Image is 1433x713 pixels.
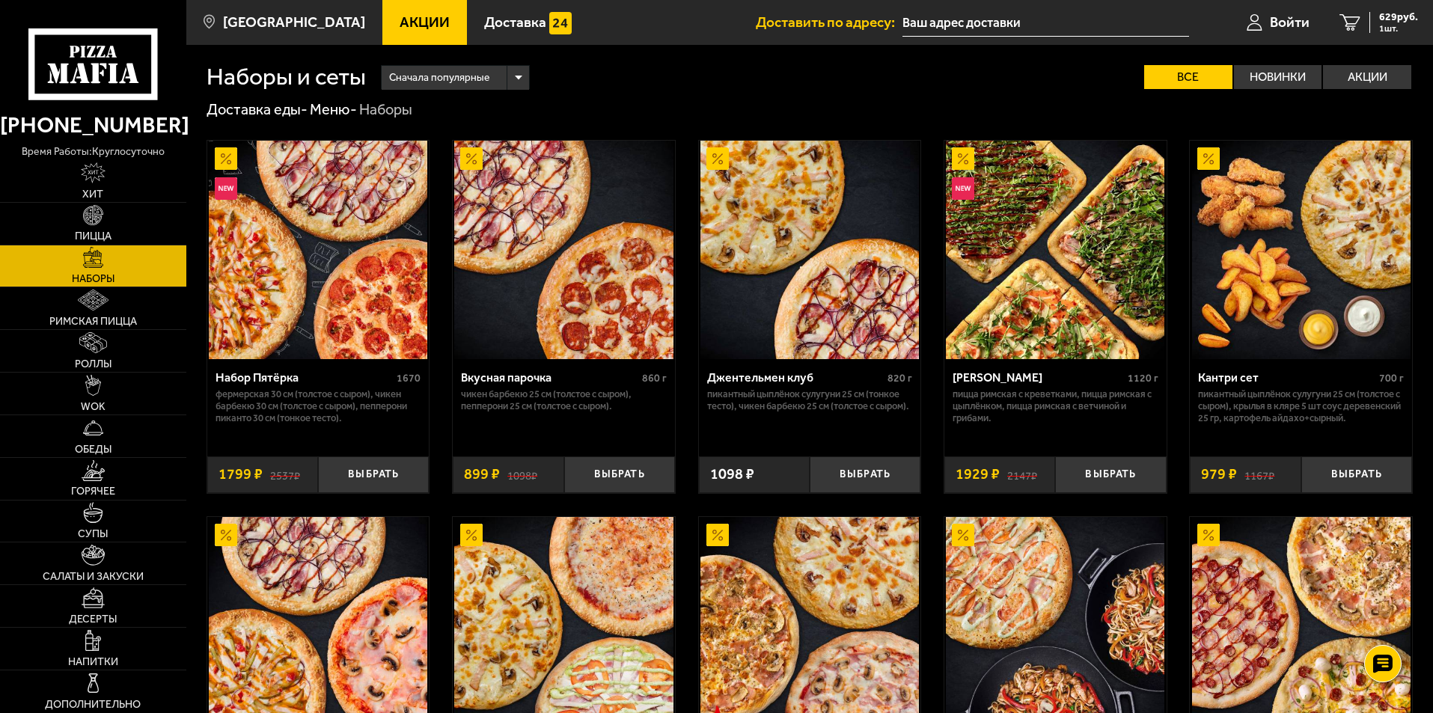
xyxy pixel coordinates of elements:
[1055,456,1166,493] button: Выбрать
[460,147,483,170] img: Акционный
[1379,24,1418,33] span: 1 шт.
[397,372,421,385] span: 1670
[209,141,427,359] img: Набор Пятёрка
[69,614,117,625] span: Десерты
[1197,147,1220,170] img: Акционный
[45,700,141,710] span: Дополнительно
[1198,388,1404,424] p: Пикантный цыплёнок сулугуни 25 см (толстое с сыром), крылья в кляре 5 шт соус деревенский 25 гр, ...
[223,15,365,29] span: [GEOGRAPHIC_DATA]
[68,657,118,667] span: Напитки
[952,177,974,200] img: Новинка
[75,359,111,370] span: Роллы
[389,64,489,92] span: Сначала популярные
[700,141,919,359] img: Джентельмен клуб
[699,141,921,359] a: АкционныйДжентельмен клуб
[1301,456,1412,493] button: Выбрать
[216,370,394,385] div: Набор Пятёрка
[207,141,430,359] a: АкционныйНовинкаНабор Пятёрка
[78,529,108,539] span: Супы
[887,372,912,385] span: 820 г
[1007,467,1037,482] s: 2147 ₽
[946,141,1164,359] img: Мама Миа
[1234,65,1322,89] label: Новинки
[215,177,237,200] img: Новинка
[43,572,144,582] span: Салаты и закуски
[215,147,237,170] img: Акционный
[270,467,300,482] s: 2537 ₽
[1379,372,1404,385] span: 700 г
[216,388,421,424] p: Фермерская 30 см (толстое с сыром), Чикен Барбекю 30 см (толстое с сыром), Пепперони Пиканто 30 с...
[810,456,920,493] button: Выбрать
[454,141,673,359] img: Вкусная парочка
[707,388,913,412] p: Пикантный цыплёнок сулугуни 25 см (тонкое тесто), Чикен Барбекю 25 см (толстое с сыром).
[215,524,237,546] img: Акционный
[710,467,754,482] span: 1098 ₽
[706,147,729,170] img: Акционный
[310,100,357,118] a: Меню-
[1379,12,1418,22] span: 629 руб.
[953,370,1124,385] div: [PERSON_NAME]
[1201,467,1237,482] span: 979 ₽
[1190,141,1412,359] a: АкционныйКантри сет
[453,141,675,359] a: АкционныйВкусная парочка
[82,189,103,200] span: Хит
[75,444,111,455] span: Обеды
[359,100,412,120] div: Наборы
[953,388,1158,424] p: Пицца Римская с креветками, Пицца Римская с цыплёнком, Пицца Римская с ветчиной и грибами.
[564,456,675,493] button: Выбрать
[549,12,572,34] img: 15daf4d41897b9f0e9f617042186c801.svg
[1323,65,1411,89] label: Акции
[400,15,450,29] span: Акции
[461,388,667,412] p: Чикен Барбекю 25 см (толстое с сыром), Пепперони 25 см (толстое с сыром).
[318,456,429,493] button: Выбрать
[1198,370,1375,385] div: Кантри сет
[72,274,114,284] span: Наборы
[207,65,366,89] h1: Наборы и сеты
[49,316,137,327] span: Римская пицца
[461,370,638,385] div: Вкусная парочка
[1244,467,1274,482] s: 1167 ₽
[952,524,974,546] img: Акционный
[507,467,537,482] s: 1098 ₽
[952,147,974,170] img: Акционный
[1144,65,1232,89] label: Все
[902,9,1189,37] input: Ваш адрес доставки
[1128,372,1158,385] span: 1120 г
[642,372,667,385] span: 860 г
[944,141,1167,359] a: АкционныйНовинкаМама Миа
[956,467,1000,482] span: 1929 ₽
[464,467,500,482] span: 899 ₽
[1197,524,1220,546] img: Акционный
[1192,141,1411,359] img: Кантри сет
[71,486,115,497] span: Горячее
[460,524,483,546] img: Акционный
[707,370,884,385] div: Джентельмен клуб
[81,402,106,412] span: WOK
[219,467,263,482] span: 1799 ₽
[207,100,308,118] a: Доставка еды-
[756,15,902,29] span: Доставить по адресу:
[706,524,729,546] img: Акционный
[1270,15,1310,29] span: Войти
[75,231,111,242] span: Пицца
[484,15,546,29] span: Доставка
